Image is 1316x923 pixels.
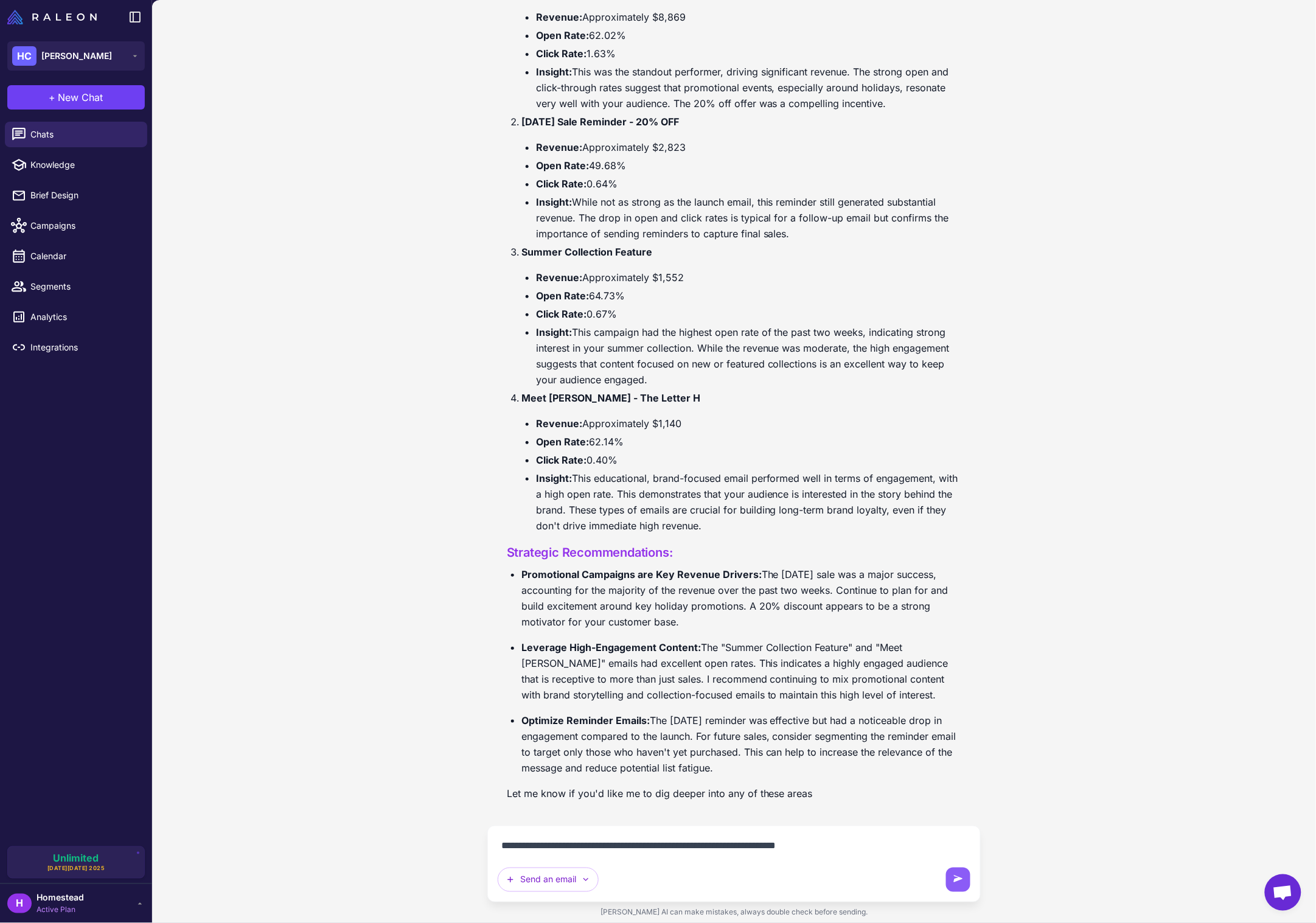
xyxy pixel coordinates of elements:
[521,116,679,128] strong: [DATE] Sale Reminder - 20% OFF
[536,324,961,388] li: This campaign had the highest open rate of the past two weeks, indicating strong interest in your...
[30,158,138,172] span: Knowledge
[521,639,961,703] p: The "Summer Collection Feature" and "Meet [PERSON_NAME]" emails had excellent open rates. This in...
[5,243,147,269] a: Calendar
[536,470,961,534] li: This educational, brand-focused email performed well in terms of engagement, with a high open rat...
[5,335,147,360] a: Integrations
[5,213,147,239] a: Campaigns
[47,864,105,872] span: [DATE][DATE] 2025
[54,853,99,863] span: Unlimited
[30,189,138,202] span: Brief Design
[30,280,138,293] span: Segments
[536,417,582,430] strong: Revenue:
[521,714,650,726] strong: Optimize Reminder Emails:
[49,90,56,105] span: +
[37,905,84,916] span: Active Plan
[536,176,961,192] li: 0.64%
[487,902,981,923] div: [PERSON_NAME] AI can make mistakes, always double check before sending.
[12,46,37,66] div: HC
[536,270,961,285] li: Approximately $1,552
[536,158,961,173] li: 49.68%
[536,64,961,111] li: This was the standout performer, driving significant revenue. The strong open and click-through r...
[536,308,587,320] strong: Click Rate:
[536,306,961,322] li: 0.67%
[521,246,652,258] strong: Summer Collection Feature
[536,194,961,242] li: While not as strong as the launch email, this reminder still generated substantial revenue. The d...
[536,454,587,466] strong: Click Rate:
[41,49,112,63] span: [PERSON_NAME]
[536,47,587,60] strong: Click Rate:
[5,274,147,299] a: Segments
[521,712,961,776] p: The [DATE] reminder was effective but had a noticeable drop in engagement compared to the launch....
[7,41,145,71] button: HC[PERSON_NAME]
[536,434,961,450] li: 62.14%
[521,568,762,580] strong: Promotional Campaigns are Key Revenue Drivers:
[536,66,572,78] strong: Insight:
[498,868,599,892] button: Send an email
[536,271,582,284] strong: Revenue:
[521,641,701,653] strong: Leverage High-Engagement Content:
[536,178,587,190] strong: Click Rate:
[536,436,589,448] strong: Open Rate:
[7,10,97,24] img: Raleon Logo
[536,29,589,41] strong: Open Rate:
[5,122,147,147] a: Chats
[536,290,589,302] strong: Open Rate:
[536,27,961,43] li: 62.02%
[536,452,961,468] li: 0.40%
[536,196,572,208] strong: Insight:
[58,90,103,105] span: New Chat
[5,183,147,208] a: Brief Design
[37,891,84,905] span: Homestead
[536,11,582,23] strong: Revenue:
[5,304,147,330] a: Analytics
[7,85,145,110] button: +New Chat
[536,139,961,155] li: Approximately $2,823
[536,141,582,153] strong: Revenue:
[536,326,572,338] strong: Insight:
[536,159,589,172] strong: Open Rate:
[536,46,961,61] li: 1.63%
[30,128,138,141] span: Chats
[507,543,961,562] h3: Strategic Recommendations:
[521,392,700,404] strong: Meet [PERSON_NAME] - The Letter H
[7,894,32,913] div: H
[507,785,961,801] p: Let me know if you'd like me to dig deeper into any of these areas
[30,219,138,232] span: Campaigns
[521,566,961,630] p: The [DATE] sale was a major success, accounting for the majority of the revenue over the past two...
[1265,874,1301,911] a: Open chat
[30,341,138,354] span: Integrations
[536,9,961,25] li: Approximately $8,869
[30,249,138,263] span: Calendar
[536,288,961,304] li: 64.73%
[536,472,572,484] strong: Insight:
[30,310,138,324] span: Analytics
[536,416,961,431] li: Approximately $1,140
[5,152,147,178] a: Knowledge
